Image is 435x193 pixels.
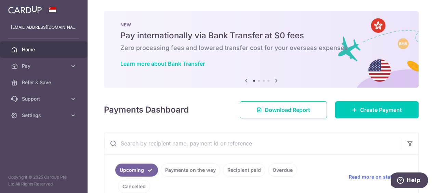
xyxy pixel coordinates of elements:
a: Recipient paid [223,164,265,177]
img: CardUp [8,5,42,14]
a: Read more on statuses [349,173,410,180]
span: Home [22,46,67,53]
a: Overdue [268,164,297,177]
a: Learn more about Bank Transfer [120,60,205,67]
a: Upcoming [115,164,158,177]
a: Cancelled [118,180,150,193]
a: Payments on the way [161,164,220,177]
span: Pay [22,63,67,69]
img: Bank transfer banner [104,11,419,88]
p: NEW [120,22,402,27]
p: [EMAIL_ADDRESS][DOMAIN_NAME] [11,24,77,31]
iframe: Opens a widget where you can find more information [391,172,428,190]
a: Download Report [240,101,327,118]
span: Download Report [265,106,310,114]
a: Create Payment [335,101,419,118]
h4: Payments Dashboard [104,104,189,116]
span: Read more on statuses [349,173,403,180]
input: Search by recipient name, payment id or reference [104,132,402,154]
h6: Zero processing fees and lowered transfer cost for your overseas expenses [120,44,402,52]
span: Support [22,95,67,102]
span: Settings [22,112,67,119]
span: Create Payment [360,106,402,114]
span: Refer & Save [22,79,67,86]
h5: Pay internationally via Bank Transfer at $0 fees [120,30,402,41]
